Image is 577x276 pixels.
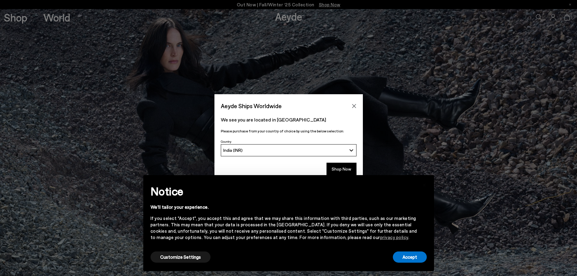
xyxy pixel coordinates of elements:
[221,101,282,111] span: Aeyde Ships Worldwide
[422,180,426,188] span: ×
[380,234,408,240] a: privacy policy
[223,148,243,153] span: India (INR)
[393,251,427,263] button: Accept
[221,140,231,143] span: Country
[151,183,417,199] h2: Notice
[221,116,356,123] p: We see you are located in [GEOGRAPHIC_DATA]
[151,251,211,263] button: Customize Settings
[350,101,359,111] button: Close
[417,177,432,191] button: Close this notice
[151,204,417,210] div: We'll tailor your experience.
[151,215,417,241] div: If you select "Accept", you accept this and agree that we may share this information with third p...
[221,128,356,134] p: Please purchase from your country of choice by using the below selection:
[327,163,356,175] button: Shop Now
